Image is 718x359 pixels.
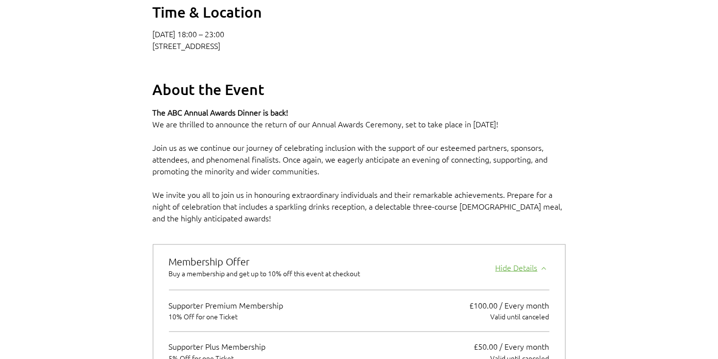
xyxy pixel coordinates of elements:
[153,41,566,50] p: [STREET_ADDRESS]
[153,80,566,99] h2: About the Event
[169,300,295,310] div: Supporter Premium Membership
[169,257,372,266] div: Membership Offer
[470,300,550,310] div: £100.00 / Every month
[470,312,550,322] div: Valid until canceled
[474,342,550,352] div: £50.00 / Every month
[169,268,372,278] div: Buy a membership and get up to 10% off this event at checkout
[153,107,288,118] span: The ABC Annual Awards Dinner is back!
[153,29,566,39] p: [DATE] 18:00 – 23:00
[153,142,550,176] span: Join us as we continue our journey of celebrating inclusion with the support of our esteemed part...
[169,312,295,322] div: 10% Off for one Ticket
[169,342,278,352] div: Supporter Plus Membership
[153,189,565,223] span: We invite you all to join us in honouring extraordinary individuals and their remarkable achievem...
[153,119,499,129] span: We are thrilled to announce the return of our Annual Awards Ceremony, set to take place in [DATE]!
[496,259,550,273] button: Hide Details
[153,2,566,22] h2: Time & Location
